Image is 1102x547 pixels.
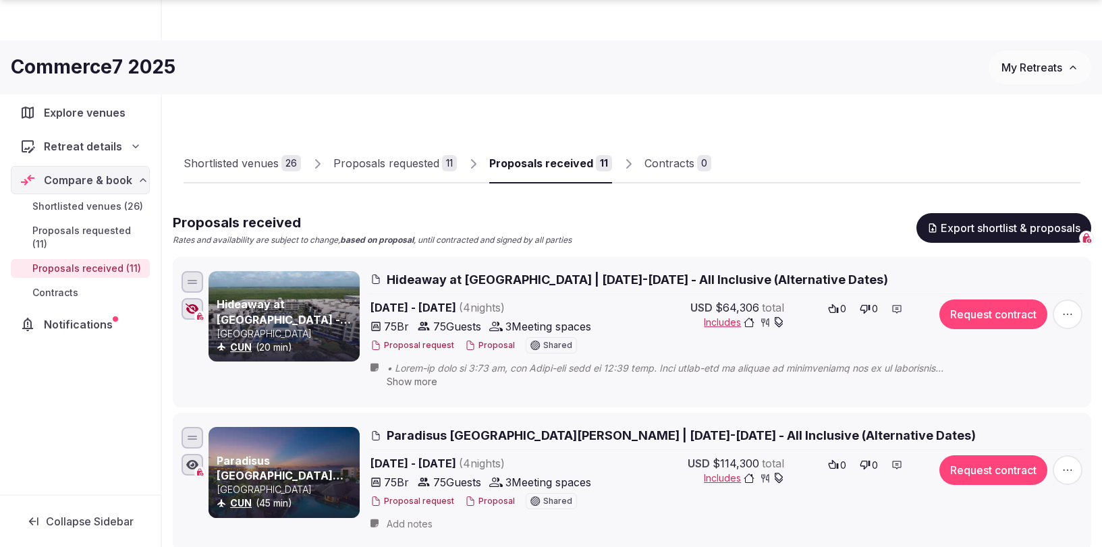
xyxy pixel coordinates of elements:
span: 0 [840,459,846,472]
a: CUN [230,341,252,353]
span: • Lorem-ip dolo si 3:73 am, con Adipi-eli sedd ei 12:39 temp. Inci utlab-etd ma aliquae ad minimv... [387,362,975,375]
span: 0 [840,302,846,316]
span: Shortlisted venues (26) [32,200,143,213]
div: (20 min) [217,341,357,354]
a: Contracts0 [644,144,711,183]
h1: Commerce7 2025 [11,54,175,80]
a: Proposals requested (11) [11,221,150,254]
span: Shared [543,341,572,349]
span: Retreat details [44,138,122,154]
button: Proposal request [370,496,454,507]
button: 0 [824,299,850,318]
button: My Retreats [989,51,1091,84]
button: Includes [704,471,784,485]
span: 3 Meeting spaces [505,474,591,490]
span: Shared [543,497,572,505]
a: Hideaway at [GEOGRAPHIC_DATA] - Adults Only [217,297,351,341]
button: CUN [230,496,252,510]
a: Shortlisted venues26 [184,144,301,183]
h2: Proposals received [173,213,572,232]
a: Shortlisted venues (26) [11,197,150,216]
span: $64,306 [715,299,759,316]
span: Explore venues [44,105,131,121]
div: (45 min) [217,496,357,510]
span: 75 Br [384,474,409,490]
span: $114,300 [713,455,759,471]
button: Includes [704,316,784,329]
span: Proposals requested (11) [32,224,144,251]
button: 0 [856,455,882,474]
span: USD [690,299,713,316]
button: 0 [856,299,882,318]
span: 0 [872,459,878,472]
span: Contracts [32,286,78,299]
span: My Retreats [1001,61,1062,74]
a: Explore venues [11,98,150,127]
p: Rates and availability are subject to change, , until contracted and signed by all parties [173,235,572,246]
span: ( 4 night s ) [459,457,505,470]
span: [DATE] - [DATE] [370,455,608,471]
button: Proposal request [370,340,454,351]
a: Paradisus [GEOGRAPHIC_DATA][PERSON_NAME] - [GEOGRAPHIC_DATA] [217,454,343,513]
a: Contracts [11,283,150,302]
a: Proposals requested11 [333,144,457,183]
button: Collapse Sidebar [11,507,150,536]
span: Compare & book [44,172,132,188]
p: [GEOGRAPHIC_DATA] [217,483,357,496]
span: Paradisus [GEOGRAPHIC_DATA][PERSON_NAME] | [DATE]-[DATE] - All Inclusive (Alternative Dates) [387,427,976,444]
div: Proposals requested [333,155,439,171]
div: 26 [281,155,301,171]
div: Contracts [644,155,694,171]
button: Proposal [465,340,515,351]
span: 75 Guests [433,318,481,335]
strong: based on proposal [340,235,414,245]
span: USD [688,455,710,471]
span: Proposals received (11) [32,262,141,275]
span: ( 4 night s ) [459,301,505,314]
span: [DATE] - [DATE] [370,299,608,316]
div: 11 [596,155,612,171]
span: Collapse Sidebar [46,515,134,528]
a: Proposals received (11) [11,259,150,278]
span: 0 [872,302,878,316]
span: Add notes [387,517,433,531]
button: Request contract [939,299,1047,329]
button: 0 [824,455,850,474]
button: CUN [230,341,252,354]
button: Request contract [939,455,1047,485]
span: 75 Guests [433,474,481,490]
button: Proposal [465,496,515,507]
a: Notifications [11,310,150,339]
a: CUN [230,497,252,509]
div: Shortlisted venues [184,155,279,171]
span: 3 Meeting spaces [505,318,591,335]
button: Export shortlist & proposals [916,213,1091,243]
a: Proposals received11 [489,144,612,183]
span: total [762,455,784,471]
span: Notifications [44,316,118,333]
span: Show more [387,376,437,387]
div: 11 [442,155,457,171]
span: 75 Br [384,318,409,335]
div: 0 [697,155,711,171]
p: [GEOGRAPHIC_DATA] [217,327,357,341]
span: total [762,299,784,316]
span: Hideaway at [GEOGRAPHIC_DATA] | [DATE]-[DATE] - All Inclusive (Alternative Dates) [387,271,888,288]
div: Proposals received [489,155,593,171]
